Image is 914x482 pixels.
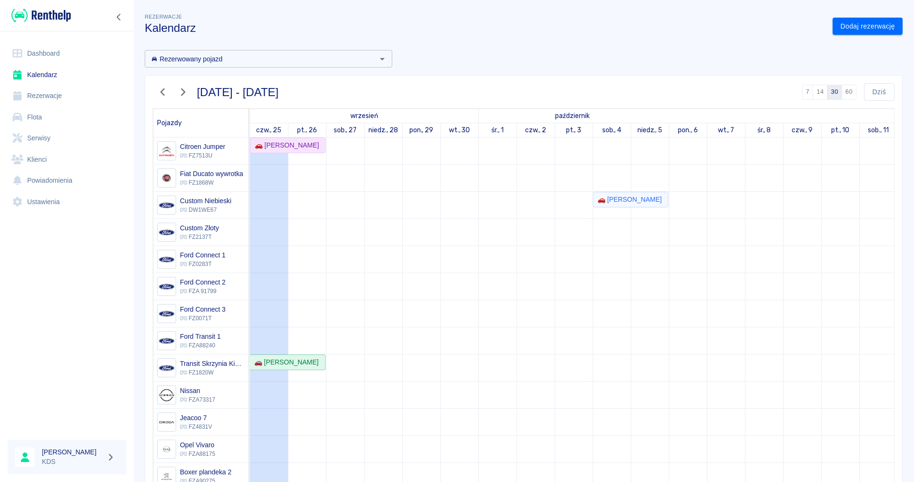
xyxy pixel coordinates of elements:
h6: Jeacoo 7 [180,413,212,423]
h6: Custom Złoty [180,223,219,233]
a: 30 września 2025 [447,123,473,137]
a: Renthelp logo [8,8,71,23]
img: Image [159,360,174,376]
img: Image [159,170,174,186]
p: FZ2137T [180,233,219,241]
p: FZ7513U [180,151,225,160]
a: 2 października 2025 [523,123,548,137]
img: Image [159,252,174,267]
input: Wyszukaj i wybierz pojazdy... [148,53,374,65]
a: 25 września 2025 [254,123,284,137]
p: FZ0071T [180,314,226,323]
div: 🚗 [PERSON_NAME] [594,195,662,205]
h6: Ford Connect 3 [180,305,226,314]
h6: Custom Niebieski [180,196,231,206]
img: Image [159,306,174,322]
a: Dashboard [8,43,126,64]
a: 29 września 2025 [407,123,436,137]
a: 27 września 2025 [331,123,359,137]
a: 7 października 2025 [715,123,737,137]
p: FZA88240 [180,341,221,350]
div: 🚗 [PERSON_NAME] [250,357,318,367]
a: Ustawienia [8,191,126,213]
h6: Citroen Jumper [180,142,225,151]
h6: Transit Skrzynia Kiper [180,359,244,368]
h6: Boxer plandeka 2 [180,467,231,477]
div: 🚗 [PERSON_NAME] [251,140,319,150]
a: 11 października 2025 [865,123,891,137]
button: 14 dni [813,85,827,100]
h6: Ford Connect 2 [180,277,226,287]
a: 4 października 2025 [600,123,624,137]
a: 8 października 2025 [755,123,774,137]
a: Dodaj rezerwację [833,18,903,35]
a: Serwisy [8,128,126,149]
p: FZA73317 [180,395,215,404]
a: Klienci [8,149,126,170]
img: Image [159,197,174,213]
a: Flota [8,107,126,128]
button: 7 dni [802,85,814,100]
button: 60 dni [842,85,856,100]
a: Powiadomienia [8,170,126,191]
img: Image [159,442,174,457]
span: Pojazdy [157,119,182,127]
a: 9 października 2025 [789,123,815,137]
img: Image [159,387,174,403]
h6: Fiat Ducato wywrotka [180,169,243,178]
button: Otwórz [376,52,389,66]
h3: Kalendarz [145,21,825,35]
a: 28 września 2025 [366,123,400,137]
p: DW1WE67 [180,206,231,214]
a: 6 października 2025 [676,123,700,137]
h6: Ford Transit 1 [180,332,221,341]
a: Kalendarz [8,64,126,86]
span: Rezerwacje [145,14,182,20]
h6: Opel Vivaro [180,440,215,450]
a: Rezerwacje [8,85,126,107]
a: 26 września 2025 [295,123,319,137]
p: FZA 91799 [180,287,226,295]
a: 1 października 2025 [553,109,592,123]
a: 10 października 2025 [829,123,852,137]
img: Image [159,279,174,295]
button: 30 dni [827,85,842,100]
h3: [DATE] - [DATE] [197,86,279,99]
img: Renthelp logo [11,8,71,23]
button: Dziś [864,83,894,101]
a: 25 września 2025 [348,109,380,123]
p: FZ1820W [180,368,244,377]
a: 3 października 2025 [564,123,584,137]
img: Image [159,414,174,430]
a: 1 października 2025 [489,123,506,137]
img: Image [159,225,174,240]
h6: [PERSON_NAME] [42,447,103,457]
p: FZA88175 [180,450,215,458]
a: 5 października 2025 [635,123,665,137]
p: FZ0283T [180,260,226,268]
p: FZ4831V [180,423,212,431]
p: KDS [42,457,103,467]
button: Zwiń nawigację [112,11,126,23]
p: FZ1868W [180,178,243,187]
h6: Ford Connect 1 [180,250,226,260]
img: Image [159,143,174,159]
h6: Nissan [180,386,215,395]
img: Image [159,333,174,349]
